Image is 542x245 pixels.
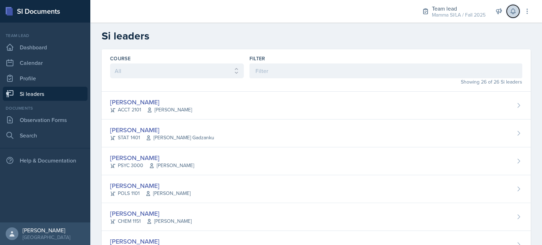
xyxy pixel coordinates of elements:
[110,209,192,218] div: [PERSON_NAME]
[3,128,88,142] a: Search
[110,125,214,135] div: [PERSON_NAME]
[249,78,522,86] div: Showing 26 of 26 Si leaders
[23,234,70,241] div: [GEOGRAPHIC_DATA]
[432,11,486,19] div: Mamma SI/LA / Fall 2025
[102,203,531,231] a: [PERSON_NAME] CHEM 1151[PERSON_NAME]
[102,147,531,175] a: [PERSON_NAME] PSYC 3000[PERSON_NAME]
[147,106,192,114] span: [PERSON_NAME]
[3,113,88,127] a: Observation Forms
[3,105,88,111] div: Documents
[110,218,192,225] div: CHEM 1151
[145,190,191,197] span: [PERSON_NAME]
[110,97,192,107] div: [PERSON_NAME]
[102,120,531,147] a: [PERSON_NAME] STAT 1401[PERSON_NAME] Gadzanku
[102,92,531,120] a: [PERSON_NAME] ACCT 2101[PERSON_NAME]
[3,87,88,101] a: Si leaders
[110,153,194,163] div: [PERSON_NAME]
[3,56,88,70] a: Calendar
[432,4,486,13] div: Team lead
[102,175,531,203] a: [PERSON_NAME] POLS 1101[PERSON_NAME]
[110,106,192,114] div: ACCT 2101
[3,71,88,85] a: Profile
[110,162,194,169] div: PSYC 3000
[149,162,194,169] span: [PERSON_NAME]
[110,55,131,62] label: Course
[3,32,88,39] div: Team lead
[3,40,88,54] a: Dashboard
[23,227,70,234] div: [PERSON_NAME]
[110,134,214,141] div: STAT 1401
[110,181,191,190] div: [PERSON_NAME]
[110,190,191,197] div: POLS 1101
[249,63,522,78] input: Filter
[249,55,265,62] label: Filter
[146,134,214,141] span: [PERSON_NAME] Gadzanku
[146,218,192,225] span: [PERSON_NAME]
[102,30,531,42] h2: Si leaders
[3,153,88,167] div: Help & Documentation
